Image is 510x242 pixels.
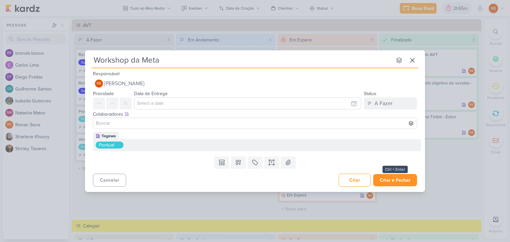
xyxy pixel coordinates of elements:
[102,133,116,139] div: Tagawa
[97,82,101,86] p: RB
[95,80,103,88] div: Rogerio Bispo
[339,174,371,187] button: Criar
[134,91,167,96] label: Data de Entrega
[99,142,114,149] div: Pontual
[364,97,417,109] button: A Fazer
[92,54,392,66] input: Kard Sem Título
[95,119,415,127] input: Buscar
[93,111,417,118] div: Colaboradores
[364,91,377,96] label: Status
[93,71,120,77] label: Responsável
[93,78,417,90] button: RB [PERSON_NAME]
[382,166,408,173] div: Ctrl + Enter
[93,91,114,96] label: Prioridade
[375,99,392,107] div: A Fazer
[134,97,361,109] input: Select a date
[104,80,144,88] span: [PERSON_NAME]
[373,174,417,186] button: Criar e Fechar
[93,174,126,187] button: Cancelar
